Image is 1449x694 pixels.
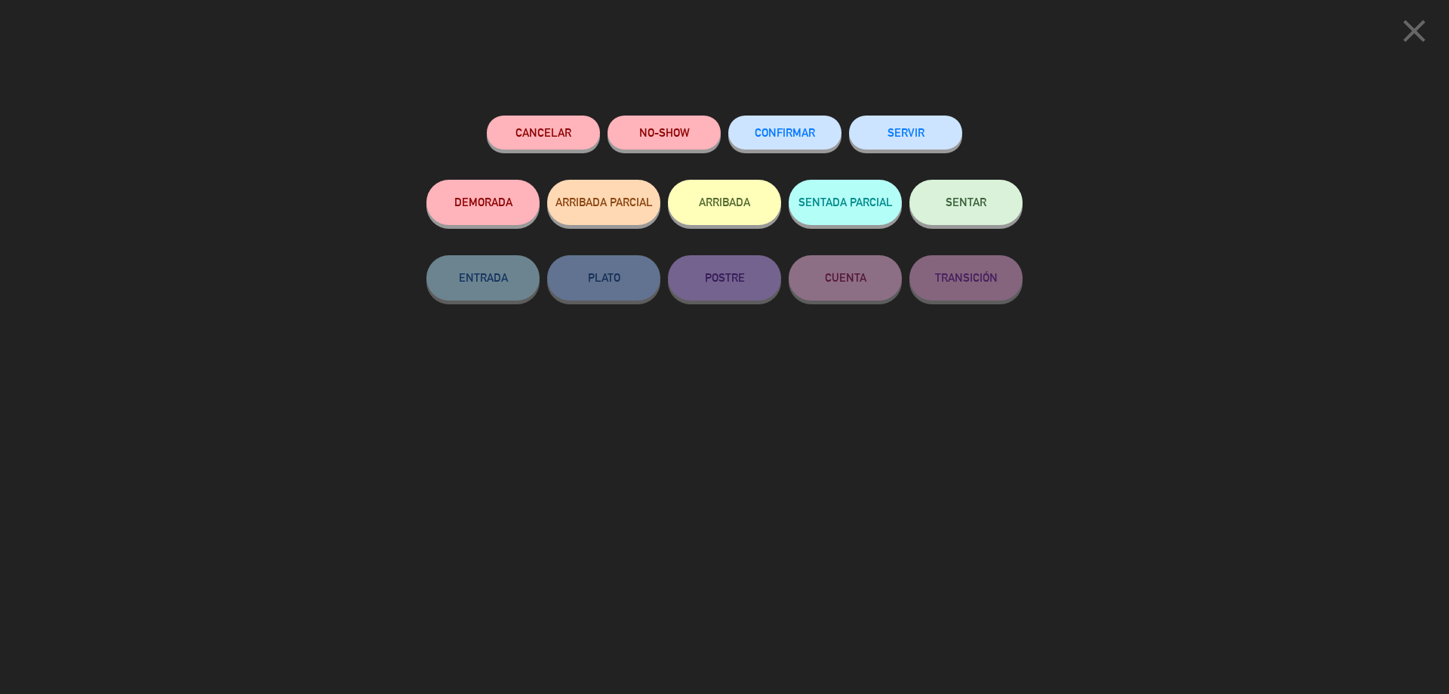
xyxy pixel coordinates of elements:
[946,196,986,208] span: SENTAR
[755,126,815,139] span: CONFIRMAR
[849,116,962,150] button: SERVIR
[487,116,600,150] button: Cancelar
[668,180,781,225] button: ARRIBADA
[789,180,902,225] button: SENTADA PARCIAL
[608,116,721,150] button: NO-SHOW
[555,196,653,208] span: ARRIBADA PARCIAL
[909,255,1023,301] button: TRANSICIÓN
[547,180,660,225] button: ARRIBADA PARCIAL
[426,180,540,225] button: DEMORADA
[547,255,660,301] button: PLATO
[1395,12,1433,50] i: close
[1391,11,1438,56] button: close
[728,116,841,150] button: CONFIRMAR
[668,255,781,301] button: POSTRE
[426,255,540,301] button: ENTRADA
[909,180,1023,225] button: SENTAR
[789,255,902,301] button: CUENTA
